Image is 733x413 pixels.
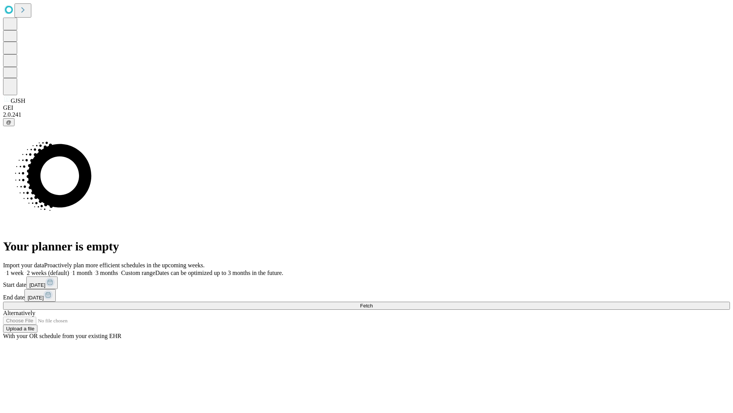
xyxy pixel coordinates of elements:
div: 2.0.241 [3,111,730,118]
div: End date [3,289,730,302]
span: 1 month [72,270,92,276]
span: [DATE] [29,282,45,288]
span: Import your data [3,262,44,268]
div: GEI [3,104,730,111]
span: With your OR schedule from your existing EHR [3,333,121,339]
button: [DATE] [24,289,56,302]
span: Proactively plan more efficient schedules in the upcoming weeks. [44,262,205,268]
span: Custom range [121,270,155,276]
button: Fetch [3,302,730,310]
button: Upload a file [3,325,37,333]
button: [DATE] [26,276,58,289]
span: Fetch [360,303,373,309]
span: 3 months [95,270,118,276]
h1: Your planner is empty [3,239,730,254]
span: 1 week [6,270,24,276]
span: GJSH [11,98,25,104]
button: @ [3,118,15,126]
span: Dates can be optimized up to 3 months in the future. [155,270,283,276]
div: Start date [3,276,730,289]
span: 2 weeks (default) [27,270,69,276]
span: Alternatively [3,310,35,316]
span: @ [6,119,11,125]
span: [DATE] [27,295,44,301]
